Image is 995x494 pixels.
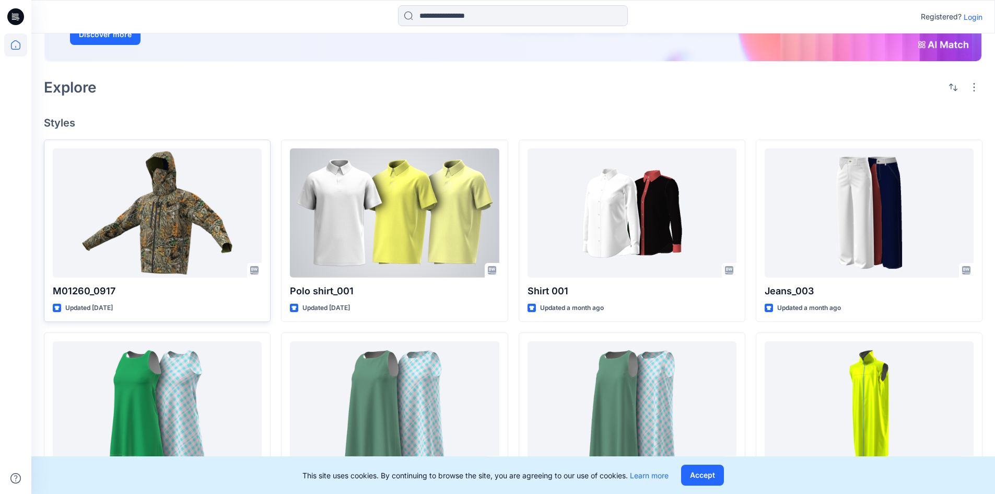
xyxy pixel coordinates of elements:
a: 02_Puffy [765,341,974,470]
p: Registered? [921,10,962,23]
p: Shirt 001 [528,284,736,298]
p: Updated [DATE] [302,303,350,314]
button: Accept [681,465,724,486]
h2: Explore [44,79,97,96]
h4: Styles [44,117,982,129]
a: 0_Grading_a_garment_from_scratch_-_Garment [528,341,736,470]
p: M01260_0917 [53,284,262,298]
p: Login [964,12,982,22]
a: Polo shirt_001 [290,148,499,278]
a: 0824-005 [53,341,262,470]
a: Jeans_003 [765,148,974,278]
p: Updated [DATE] [65,303,113,314]
p: Updated a month ago [540,303,604,314]
p: This site uses cookies. By continuing to browse the site, you are agreeing to our use of cookies. [302,470,669,481]
a: 放縮0_Grading_a_garment_from_scratch_-_Garment [290,341,499,470]
p: Polo shirt_001 [290,284,499,298]
p: Updated a month ago [777,303,841,314]
a: Learn more [630,471,669,480]
a: Shirt 001 [528,148,736,278]
a: M01260_0917 [53,148,262,278]
button: Discover more [70,24,141,45]
p: Jeans_003 [765,284,974,298]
